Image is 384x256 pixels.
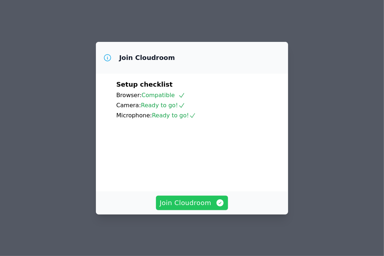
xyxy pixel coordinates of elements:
[116,81,173,88] span: Setup checklist
[116,112,152,119] span: Microphone:
[119,53,175,62] h3: Join Cloudroom
[116,92,142,99] span: Browser:
[160,198,224,208] span: Join Cloudroom
[142,92,185,99] span: Compatible
[116,102,141,109] span: Camera:
[156,196,228,210] button: Join Cloudroom
[141,102,185,109] span: Ready to go!
[152,112,196,119] span: Ready to go!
